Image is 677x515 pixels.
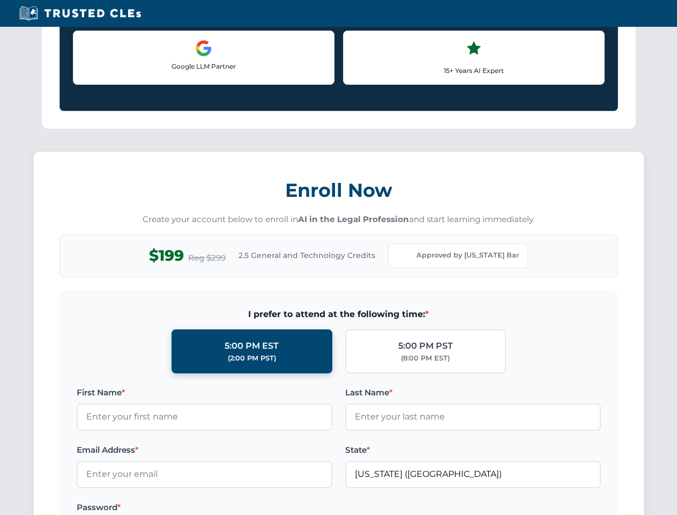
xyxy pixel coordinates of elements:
[228,353,276,364] div: (2:00 PM PST)
[59,173,618,207] h3: Enroll Now
[225,339,279,353] div: 5:00 PM EST
[345,444,601,457] label: State
[77,403,332,430] input: Enter your first name
[352,65,596,76] p: 15+ Years AI Expert
[59,214,618,226] p: Create your account below to enroll in and start learning immediately.
[397,248,412,263] img: Florida Bar
[401,353,450,364] div: (8:00 PM EST)
[82,61,325,71] p: Google LLM Partner
[16,5,144,21] img: Trusted CLEs
[77,386,332,399] label: First Name
[77,461,332,488] input: Enter your email
[345,386,601,399] label: Last Name
[188,252,226,264] span: Reg $299
[416,250,519,261] span: Approved by [US_STATE] Bar
[239,249,375,261] span: 2.5 General and Technology Credits
[345,403,601,430] input: Enter your last name
[77,307,601,321] span: I prefer to attend at the following time:
[398,339,453,353] div: 5:00 PM PST
[77,501,332,514] label: Password
[195,40,212,57] img: Google
[149,244,184,268] span: $199
[345,461,601,488] input: Florida (FL)
[77,444,332,457] label: Email Address
[298,214,409,224] strong: AI in the Legal Profession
